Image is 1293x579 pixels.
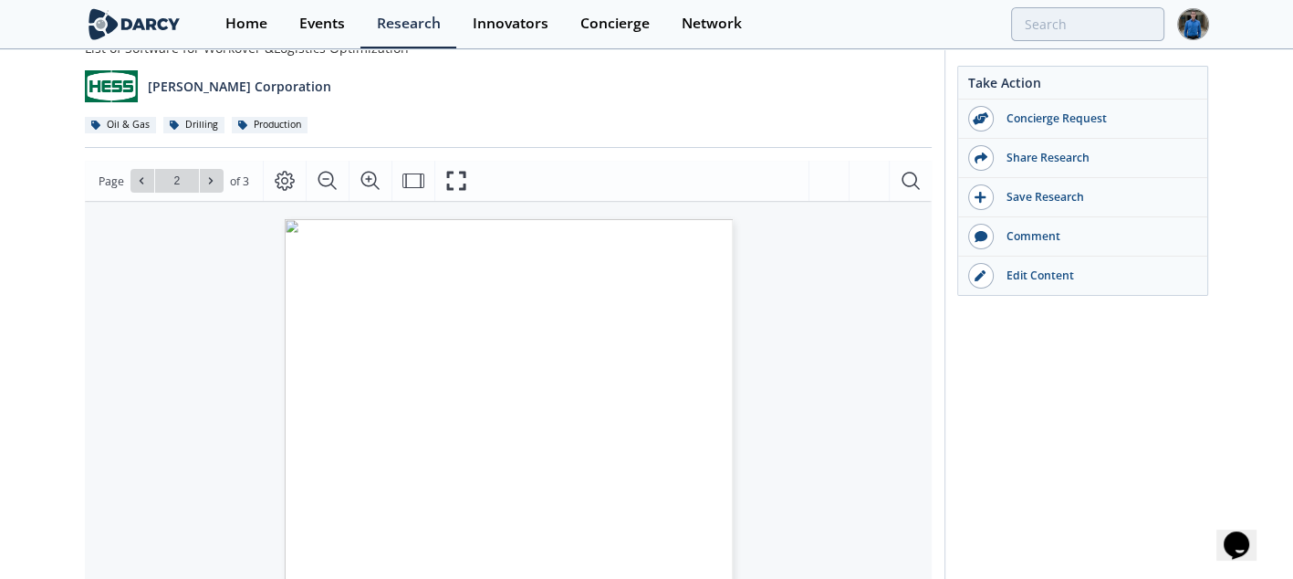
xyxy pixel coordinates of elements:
[994,189,1198,205] div: Save Research
[958,73,1207,100] div: Take Action
[163,117,225,133] div: Drilling
[299,16,345,31] div: Events
[232,117,308,133] div: Production
[994,228,1198,245] div: Comment
[1216,506,1275,561] iframe: chat widget
[1011,7,1164,41] input: Advanced Search
[85,117,157,133] div: Oil & Gas
[580,16,650,31] div: Concierge
[994,150,1198,166] div: Share Research
[225,16,267,31] div: Home
[994,268,1198,284] div: Edit Content
[958,257,1207,295] a: Edit Content
[148,77,331,96] p: [PERSON_NAME] Corporation
[1177,8,1209,40] img: Profile
[994,111,1198,127] div: Concierge Request
[473,16,548,31] div: Innovators
[85,8,184,40] img: logo-wide.svg
[682,16,742,31] div: Network
[377,16,441,31] div: Research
